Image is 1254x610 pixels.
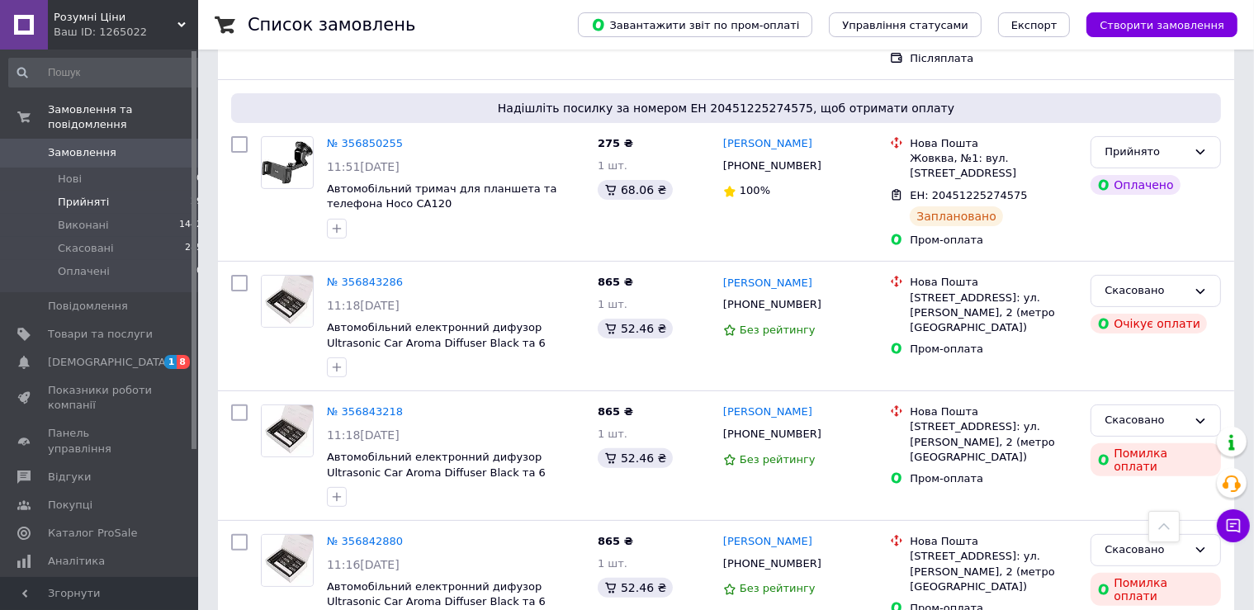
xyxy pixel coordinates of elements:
[48,383,153,413] span: Показники роботи компанії
[58,241,114,256] span: Скасовані
[185,241,202,256] span: 285
[248,15,415,35] h1: Список замовлень
[910,534,1077,549] div: Нова Пошта
[54,10,177,25] span: Розумні Ціни
[327,428,400,442] span: 11:18[DATE]
[1091,175,1180,195] div: Оплачено
[910,549,1077,594] div: [STREET_ADDRESS]: ул. [PERSON_NAME], 2 (метро [GEOGRAPHIC_DATA])
[261,136,314,189] a: Фото товару
[164,355,177,369] span: 1
[48,426,153,456] span: Панель управління
[327,321,546,364] a: Автомобільний електронний дифузор Ultrasonic Car Aroma Diffuser Black та 6 ароматів
[327,405,403,418] a: № 356843218
[723,404,812,420] a: [PERSON_NAME]
[591,17,799,32] span: Завантажити звіт по пром-оплаті
[327,137,403,149] a: № 356850255
[1011,19,1058,31] span: Експорт
[262,405,313,456] img: Фото товару
[723,136,812,152] a: [PERSON_NAME]
[262,535,313,586] img: Фото товару
[327,299,400,312] span: 11:18[DATE]
[723,557,821,570] span: [PHONE_NUMBER]
[740,324,816,336] span: Без рейтингу
[910,419,1077,465] div: [STREET_ADDRESS]: ул. [PERSON_NAME], 2 (метро [GEOGRAPHIC_DATA])
[261,404,314,457] a: Фото товару
[1100,19,1224,31] span: Створити замовлення
[1105,541,1187,559] div: Скасовано
[910,233,1077,248] div: Пром-оплата
[1070,18,1237,31] a: Створити замовлення
[723,428,821,440] span: [PHONE_NUMBER]
[740,184,770,196] span: 100%
[327,535,403,547] a: № 356842880
[910,151,1077,181] div: Жовква, №1: вул. [STREET_ADDRESS]
[910,404,1077,419] div: Нова Пошта
[191,195,202,210] span: 29
[177,355,190,369] span: 8
[48,299,128,314] span: Повідомлення
[598,535,633,547] span: 865 ₴
[262,141,313,184] img: Фото товару
[829,12,982,37] button: Управління статусами
[48,145,116,160] span: Замовлення
[910,206,1003,226] div: Заплановано
[58,172,82,187] span: Нові
[48,498,92,513] span: Покупці
[262,276,313,327] img: Фото товару
[327,451,546,494] a: Автомобільний електронний дифузор Ultrasonic Car Aroma Diffuser Black та 6 ароматів
[1086,12,1237,37] button: Створити замовлення
[58,218,109,233] span: Виконані
[327,182,556,210] a: Автомобільний тримач для планшета та телефона Hoco CA120
[196,172,202,187] span: 0
[598,557,627,570] span: 1 шт.
[327,276,403,288] a: № 356843286
[998,12,1071,37] button: Експорт
[48,470,91,485] span: Відгуки
[723,534,812,550] a: [PERSON_NAME]
[740,453,816,466] span: Без рейтингу
[910,291,1077,336] div: [STREET_ADDRESS]: ул. [PERSON_NAME], 2 (метро [GEOGRAPHIC_DATA])
[327,558,400,571] span: 11:16[DATE]
[723,298,821,310] span: [PHONE_NUMBER]
[598,319,673,338] div: 52.46 ₴
[1091,443,1221,476] div: Помилка оплати
[54,25,198,40] div: Ваш ID: 1265022
[910,342,1077,357] div: Пром-оплата
[58,264,110,279] span: Оплачені
[196,264,202,279] span: 0
[910,275,1077,290] div: Нова Пошта
[598,428,627,440] span: 1 шт.
[598,159,627,172] span: 1 шт.
[598,298,627,310] span: 1 шт.
[179,218,202,233] span: 1442
[261,275,314,328] a: Фото товару
[598,276,633,288] span: 865 ₴
[327,160,400,173] span: 11:51[DATE]
[48,327,153,342] span: Товари та послуги
[1091,573,1221,606] div: Помилка оплати
[48,554,105,569] span: Аналітика
[910,51,1077,66] div: Післяплата
[261,534,314,587] a: Фото товару
[1105,144,1187,161] div: Прийнято
[910,136,1077,151] div: Нова Пошта
[598,137,633,149] span: 275 ₴
[740,582,816,594] span: Без рейтингу
[1091,314,1207,333] div: Очікує оплати
[723,276,812,291] a: [PERSON_NAME]
[238,100,1214,116] span: Надішліть посилку за номером ЕН 20451225274575, щоб отримати оплату
[598,405,633,418] span: 865 ₴
[48,526,137,541] span: Каталог ProSale
[910,471,1077,486] div: Пром-оплата
[58,195,109,210] span: Прийняті
[578,12,812,37] button: Завантажити звіт по пром-оплаті
[1105,412,1187,429] div: Скасовано
[910,189,1027,201] span: ЕН: 20451225274575
[598,180,673,200] div: 68.06 ₴
[48,102,198,132] span: Замовлення та повідомлення
[1217,509,1250,542] button: Чат з покупцем
[842,19,968,31] span: Управління статусами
